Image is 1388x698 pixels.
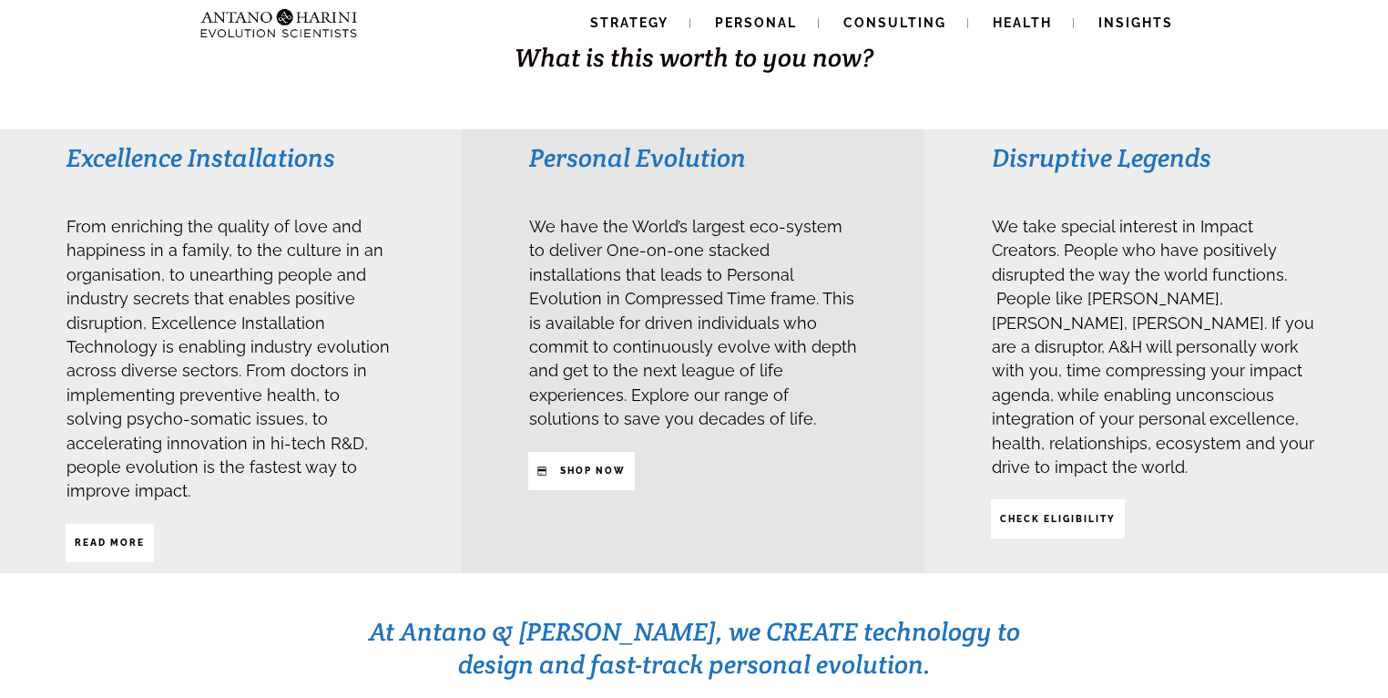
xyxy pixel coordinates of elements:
span: Personal [715,15,797,30]
span: At Antano & [PERSON_NAME], we CREATE technology to design and fast-track personal evolution. [369,615,1020,681]
span: What is this worth to you now? [515,41,873,74]
span: We have the World’s largest eco-system to deliver One-on-one stacked installations that leads to ... [529,217,857,428]
span: Strategy [590,15,668,30]
span: Insights [1098,15,1173,30]
h3: Excellence Installations [66,141,395,174]
a: SHop NOW [528,452,635,490]
span: Consulting [843,15,946,30]
span: From enriching the quality of love and happiness in a family, to the culture in an organisation, ... [66,217,390,500]
a: Read More [66,524,154,562]
span: Health [993,15,1052,30]
h3: Disruptive Legends [992,141,1321,174]
strong: CHECK ELIGIBILITY [1000,514,1116,524]
a: CHECK ELIGIBILITY [991,499,1125,538]
h3: Personal Evolution [529,141,858,174]
span: We take special interest in Impact Creators. People who have positively disrupted the way the wor... [992,217,1314,477]
strong: SHop NOW [560,466,626,476]
strong: Read More [75,538,145,548]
